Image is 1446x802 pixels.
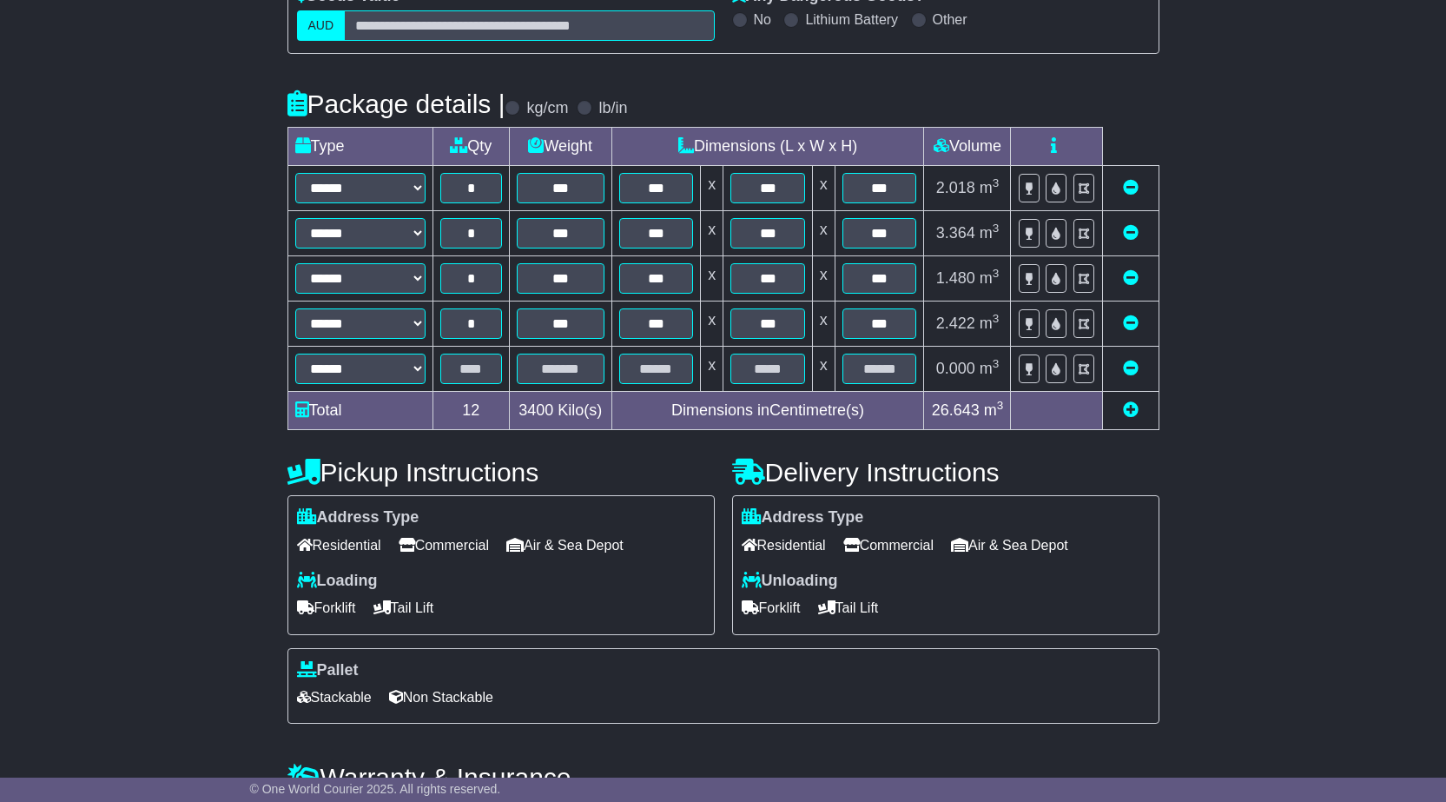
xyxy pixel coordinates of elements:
span: Tail Lift [373,594,434,621]
sup: 3 [993,267,1000,280]
label: Lithium Battery [805,11,898,28]
span: 3400 [518,401,553,419]
label: kg/cm [526,99,568,118]
label: Address Type [742,508,864,527]
td: x [701,347,723,392]
td: Kilo(s) [509,392,611,430]
td: x [812,256,835,302]
h4: Warranty & Insurance [287,763,1159,792]
span: m [980,179,1000,196]
a: Remove this item [1123,315,1139,332]
td: Dimensions in Centimetre(s) [611,392,924,430]
label: Pallet [297,661,359,680]
span: Non Stackable [389,684,493,711]
span: © One World Courier 2025. All rights reserved. [250,782,501,796]
span: m [980,315,1000,332]
span: m [984,401,1004,419]
a: Remove this item [1123,360,1139,377]
td: 12 [432,392,509,430]
label: lb/in [598,99,627,118]
a: Add new item [1123,401,1139,419]
span: Residential [297,532,381,559]
td: x [812,166,835,211]
span: Stackable [297,684,372,711]
span: Residential [742,532,826,559]
span: Tail Lift [818,594,879,621]
h4: Package details | [287,89,505,118]
span: 2.422 [936,315,975,332]
label: AUD [297,10,346,41]
td: Dimensions (L x W x H) [611,128,924,166]
td: x [701,302,723,347]
label: Other [933,11,967,28]
td: Total [287,392,432,430]
a: Remove this item [1123,269,1139,287]
a: Remove this item [1123,179,1139,196]
td: Type [287,128,432,166]
sup: 3 [993,176,1000,189]
sup: 3 [993,312,1000,325]
label: No [754,11,771,28]
span: Forklift [297,594,356,621]
span: 1.480 [936,269,975,287]
td: Weight [509,128,611,166]
span: 2.018 [936,179,975,196]
label: Unloading [742,572,838,591]
span: Commercial [843,532,934,559]
span: Air & Sea Depot [506,532,624,559]
td: Volume [924,128,1011,166]
span: 0.000 [936,360,975,377]
td: x [701,256,723,302]
sup: 3 [993,357,1000,370]
td: x [701,211,723,256]
sup: 3 [993,222,1000,235]
td: x [701,166,723,211]
span: Forklift [742,594,801,621]
span: m [980,360,1000,377]
td: x [812,211,835,256]
span: m [980,224,1000,242]
h4: Pickup Instructions [287,458,715,487]
span: Air & Sea Depot [951,532,1068,559]
span: Commercial [399,532,489,559]
td: Qty [432,128,509,166]
td: x [812,347,835,392]
span: m [980,269,1000,287]
span: 3.364 [936,224,975,242]
label: Loading [297,572,378,591]
sup: 3 [997,399,1004,412]
span: 26.643 [932,401,980,419]
a: Remove this item [1123,224,1139,242]
label: Address Type [297,508,419,527]
h4: Delivery Instructions [732,458,1159,487]
td: x [812,302,835,347]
